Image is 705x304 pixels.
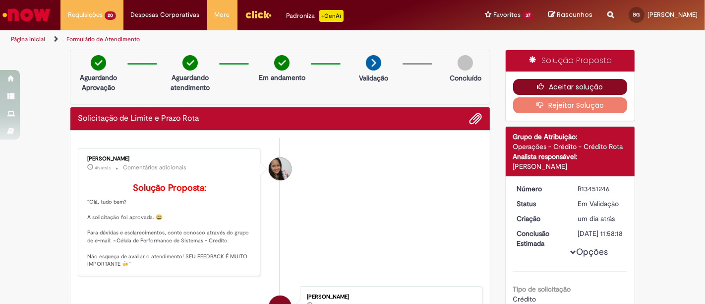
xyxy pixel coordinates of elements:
p: Em andamento [259,73,305,82]
button: Rejeitar Solução [513,97,628,113]
button: Adicionar anexos [470,112,482,125]
b: Tipo de solicitação [513,285,571,294]
p: Concluído [450,73,481,83]
div: Solução Proposta [506,50,635,72]
span: [PERSON_NAME] [647,10,698,19]
span: BG [634,11,640,18]
p: Validação [359,73,388,83]
span: Rascunhos [557,10,592,19]
div: Grupo de Atribuição: [513,132,628,142]
span: Crédito [513,295,536,304]
time: 28/08/2025 14:23:26 [95,165,111,171]
ul: Trilhas de página [7,30,463,49]
dt: Conclusão Estimada [510,228,571,248]
div: Padroniza [287,10,344,22]
div: Valeria Maria Da Conceicao [269,157,292,180]
button: Aceitar solução [513,79,628,95]
div: [PERSON_NAME] [87,156,252,162]
small: Comentários adicionais [123,163,186,172]
div: 27/08/2025 09:58:14 [578,214,624,224]
a: Formulário de Atendimento [66,35,140,43]
p: +GenAi [319,10,344,22]
span: Requisições [68,10,103,20]
div: R13451246 [578,184,624,194]
div: [PERSON_NAME] [513,161,628,171]
img: img-circle-grey.png [458,55,473,71]
time: 27/08/2025 09:58:14 [578,214,615,223]
a: Rascunhos [548,10,592,20]
div: Operações - Crédito - Crédito Rota [513,142,628,152]
img: check-circle-green.png [182,55,198,71]
img: click_logo_yellow_360x200.png [245,7,272,22]
span: 37 [523,11,533,20]
div: Analista responsável: [513,152,628,161]
a: Página inicial [11,35,45,43]
p: "Olá, tudo bem? A solicitação foi aprovada. 😀 Para dúvidas e esclarecimentos, conte conosco atrav... [87,183,252,268]
img: arrow-next.png [366,55,381,71]
img: ServiceNow [1,5,52,25]
span: um dia atrás [578,214,615,223]
span: Favoritos [493,10,521,20]
dt: Número [510,184,571,194]
div: [PERSON_NAME] [307,294,472,300]
dt: Status [510,199,571,209]
span: More [215,10,230,20]
span: 4h atrás [95,165,111,171]
b: Solução Proposta: [133,182,206,194]
img: check-circle-green.png [274,55,290,71]
div: [DATE] 11:58:18 [578,228,624,238]
h2: Solicitação de Limite e Prazo Rota Histórico de tíquete [78,114,199,123]
div: Em Validação [578,199,624,209]
span: Despesas Corporativas [131,10,200,20]
dt: Criação [510,214,571,224]
p: Aguardando atendimento [166,73,214,92]
span: 20 [105,11,116,20]
p: Aguardando Aprovação [74,73,122,92]
img: check-circle-green.png [91,55,106,71]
